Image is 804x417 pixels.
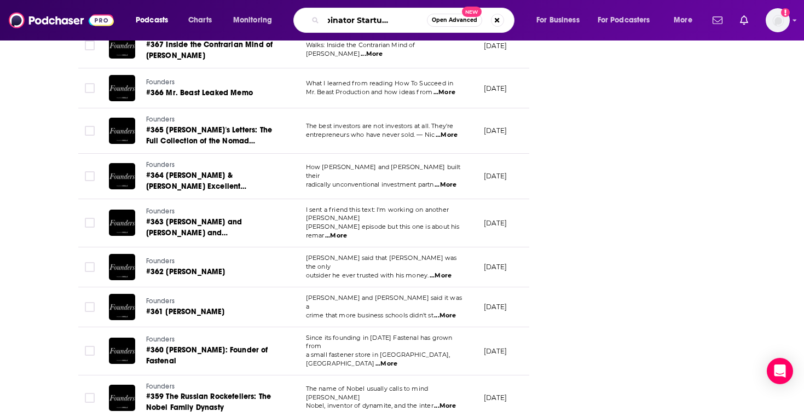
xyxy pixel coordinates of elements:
a: Show notifications dropdown [708,11,727,30]
span: Logged in as thomaskoenig [766,8,790,32]
span: [PERSON_NAME] and [PERSON_NAME] said it was a [306,294,462,310]
span: For Podcasters [598,13,650,28]
a: #364 [PERSON_NAME] & [PERSON_NAME] Excellent Adventure: How [PERSON_NAME] and [PERSON_NAME] Built... [146,170,277,192]
span: Founders [146,207,175,215]
a: Founders [146,78,276,88]
span: ...More [375,360,397,368]
span: I sent a friend this text: I'm working on another [PERSON_NAME] [306,206,449,222]
span: #362 [PERSON_NAME] [146,267,225,276]
span: Since its founding in [DATE] Fastenal has grown from [306,334,453,350]
span: entrepreneurs who have never sold. — Nic [306,131,435,138]
span: ...More [361,50,383,59]
span: ...More [434,311,456,320]
div: Search podcasts, credits, & more... [304,8,525,33]
button: open menu [128,11,182,29]
a: Founders [146,207,277,217]
span: Toggle select row [85,218,95,228]
span: ...More [433,88,455,97]
span: radically unconventional investment partn [306,181,434,188]
span: Toggle select row [85,346,95,356]
a: #365 [PERSON_NAME]'s Letters: The Full Collection of the Nomad Investment Partnership Letters to ... [146,125,277,147]
svg: Add a profile image [781,8,790,17]
span: Toggle select row [85,126,95,136]
p: [DATE] [484,84,507,93]
span: How [PERSON_NAME] and [PERSON_NAME] built their [306,163,461,179]
span: Founders [146,78,175,86]
p: [DATE] [484,302,507,311]
span: Mr. Beast Production and how ideas from [306,88,433,96]
span: What I learned from reading How To Succeed in [306,79,454,87]
span: ...More [325,231,347,240]
span: Podcasts [136,13,168,28]
span: Toggle select row [85,262,95,272]
span: ...More [434,402,456,410]
a: Show notifications dropdown [736,11,753,30]
span: The best investors are not investors at all. They're [306,122,454,130]
a: Founders [146,115,277,125]
span: More [674,13,692,28]
a: Founders [146,382,277,392]
span: Walks: Inside the Contrarian Mind of [PERSON_NAME] [306,41,415,57]
p: [DATE] [484,346,507,356]
button: Show profile menu [766,8,790,32]
input: Search podcasts, credits, & more... [323,11,427,29]
span: ...More [435,181,456,189]
p: [DATE] [484,262,507,271]
span: Open Advanced [432,18,477,23]
a: Founders [146,160,277,170]
a: Founders [146,335,277,345]
p: [DATE] [484,41,507,50]
p: [DATE] [484,171,507,181]
a: #361 [PERSON_NAME] [146,306,276,317]
button: open menu [225,11,286,29]
span: Toggle select row [85,83,95,93]
span: New [462,7,482,17]
span: outsider he ever trusted with his money. [306,271,429,279]
span: #359 The Russian Rockefellers: The Nobel Family Dynasty [146,392,271,412]
a: Founders [146,297,276,306]
button: open menu [666,11,706,29]
span: #365 [PERSON_NAME]'s Letters: The Full Collection of the Nomad Investment Partnership Letters to ... [146,125,273,167]
a: #367 Inside the Contrarian Mind of [PERSON_NAME] [146,39,277,61]
button: open menu [591,11,666,29]
span: Founders [146,161,175,169]
span: ...More [430,271,452,280]
span: Founders [146,335,175,343]
span: The name of Nobel usually calls to mind [PERSON_NAME] [306,385,429,401]
span: Toggle select row [85,393,95,403]
span: #360 [PERSON_NAME]: Founder of Fastenal [146,345,268,366]
span: ...More [436,131,458,140]
a: #362 [PERSON_NAME] [146,267,276,277]
a: #359 The Russian Rockefellers: The Nobel Family Dynasty [146,391,277,413]
div: Open Intercom Messenger [767,358,793,384]
a: #360 [PERSON_NAME]: Founder of Fastenal [146,345,277,367]
p: [DATE] [484,126,507,135]
span: Founders [146,115,175,123]
span: #363 [PERSON_NAME] and [PERSON_NAME] and [PERSON_NAME] [146,217,242,248]
span: a small fastener store in [GEOGRAPHIC_DATA], [GEOGRAPHIC_DATA] [306,351,450,367]
span: Toggle select row [85,40,95,50]
span: Charts [188,13,212,28]
span: For Business [536,13,580,28]
span: Nobel, inventor of dynamite, and the inter [306,402,433,409]
a: Charts [181,11,218,29]
button: Open AdvancedNew [427,14,482,27]
span: #361 [PERSON_NAME] [146,307,225,316]
button: open menu [529,11,593,29]
span: Toggle select row [85,302,95,312]
span: [PERSON_NAME] said that [PERSON_NAME] was the only [306,254,457,270]
a: #363 [PERSON_NAME] and [PERSON_NAME] and [PERSON_NAME] [146,217,277,239]
img: User Profile [766,8,790,32]
span: Monitoring [233,13,272,28]
span: #366 Mr. Beast Leaked Memo [146,88,253,97]
span: [PERSON_NAME] episode but this one is about his remar [306,223,460,239]
span: crime that more business schools didn't st [306,311,433,319]
span: Founders [146,257,175,265]
a: Founders [146,257,276,267]
a: #366 Mr. Beast Leaked Memo [146,88,276,99]
span: Founders [146,383,175,390]
img: Podchaser - Follow, Share and Rate Podcasts [9,10,114,31]
p: [DATE] [484,218,507,228]
span: Toggle select row [85,171,95,181]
